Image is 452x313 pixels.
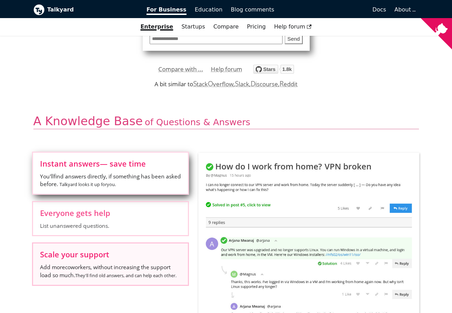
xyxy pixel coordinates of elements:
[193,79,197,88] span: S
[40,222,181,230] span: List unanswered questions.
[235,80,249,88] a: Slack
[251,79,256,88] span: D
[33,4,137,15] a: Talkyard logoTalkyard
[279,79,284,88] span: R
[195,6,223,13] span: Education
[146,6,187,15] span: For Business
[253,66,294,76] a: Star debiki/talkyard on GitHub
[33,4,45,15] img: Talkyard logo
[231,6,274,13] span: Blog comments
[47,5,137,14] b: Talkyard
[136,21,177,33] a: Enterprise
[33,114,419,129] h2: A Knowledge Base
[251,80,278,88] a: Discourse
[60,181,116,187] small: Talkyard looks it up for you .
[208,79,213,88] span: O
[279,80,298,88] a: Reddit
[40,263,181,279] span: Add more coworkers , without increasing the support load so much.
[227,4,278,16] a: Blog comments
[395,6,415,13] a: About
[285,34,303,45] button: Send
[142,4,191,16] a: For Business
[40,250,181,258] span: Scale your support
[211,64,242,74] a: Help forum
[270,21,316,33] a: Help forum
[235,79,239,88] span: S
[253,65,294,74] img: talkyard.svg
[193,80,234,88] a: StackOverflow
[274,23,312,30] span: Help forum
[372,6,386,13] span: Docs
[177,21,209,33] a: Startups
[158,64,203,74] a: Compare with ...
[40,172,181,188] span: You'll find answers directly, if something has been asked before.
[243,21,270,33] a: Pricing
[40,209,181,217] span: Everyone gets help
[145,117,250,127] span: of Questions & Answers
[75,272,176,279] small: They'll find old answers, and can help each other.
[213,23,239,30] a: Compare
[278,4,390,16] a: Docs
[191,4,227,16] a: Education
[40,160,181,167] span: Instant answers — save time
